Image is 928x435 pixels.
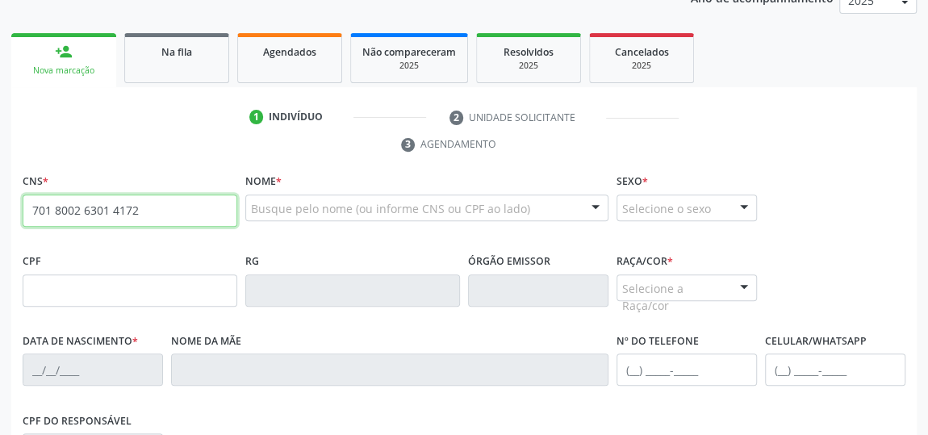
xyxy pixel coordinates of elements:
[23,353,163,386] input: __/__/____
[171,329,241,354] label: Nome da mãe
[245,169,282,194] label: Nome
[622,200,711,217] span: Selecione o sexo
[249,110,264,124] div: 1
[617,249,673,274] label: Raça/cor
[615,45,669,59] span: Cancelados
[622,280,724,314] span: Selecione a Raça/cor
[23,329,138,354] label: Data de nascimento
[55,43,73,61] div: person_add
[601,60,682,72] div: 2025
[617,329,699,354] label: Nº do Telefone
[362,45,456,59] span: Não compareceram
[269,110,323,124] div: Indivíduo
[765,329,867,354] label: Celular/WhatsApp
[23,249,41,274] label: CPF
[23,65,105,77] div: Nova marcação
[504,45,554,59] span: Resolvidos
[617,169,648,194] label: Sexo
[617,353,757,386] input: (__) _____-_____
[23,169,48,194] label: CNS
[362,60,456,72] div: 2025
[161,45,192,59] span: Na fila
[468,249,550,274] label: Órgão emissor
[765,353,905,386] input: (__) _____-_____
[23,408,132,433] label: CPF do responsável
[251,200,530,217] span: Busque pelo nome (ou informe CNS ou CPF ao lado)
[245,249,259,274] label: RG
[488,60,569,72] div: 2025
[263,45,316,59] span: Agendados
